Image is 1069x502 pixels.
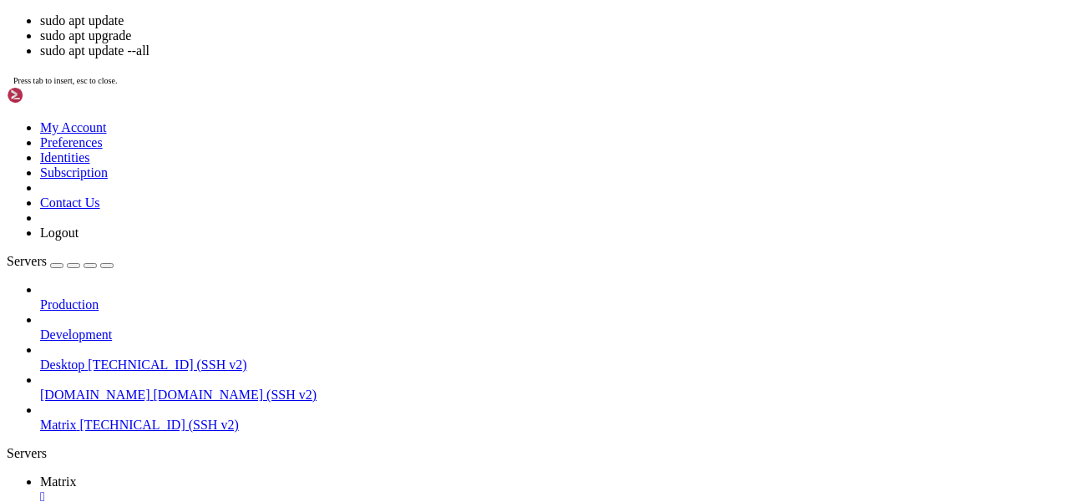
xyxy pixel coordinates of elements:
[7,87,103,104] img: Shellngn
[7,205,220,219] span: Получено 3 618 B за 4с (822 B/s)
[7,177,294,190] span: Сущ:6 [URL][DOMAIN_NAME] nodistro InRelease
[7,92,327,105] span: Сущ:2 [URL][DOMAIN_NAME] jammy-updates InRelease
[40,474,77,489] span: Matrix
[7,262,548,276] span: Может быть обновлено 20 пакетов. Запустите «apt list --upgradable» для их показа.
[40,226,79,240] a: Logout
[7,78,274,91] span: Сущ:1 [URL][DOMAIN_NAME] jammy InRelease
[7,254,47,268] span: Servers
[7,134,354,148] span: Пол:5 [URL][DOMAIN_NAME] default InRelease [3 618 B]
[7,291,695,304] span: бка GPG: [URL][DOMAIN_NAME] default InRelease: Следующие подписи не могут быть проверены, так как...
[40,373,1062,403] li: [DOMAIN_NAME] [DOMAIN_NAME] (SSH v2)
[7,446,1062,461] div: Servers
[7,7,851,21] x-row: Run 'do-release-upgrade' to upgrade to it.
[7,248,254,261] span: Чтение информации о состоянии… Готово
[7,49,851,63] x-row: Last login: [DATE] from [TECHNICAL_ID]
[7,347,20,361] span: W:
[197,376,204,390] div: (27, 26)
[40,297,99,312] span: Production
[7,234,261,247] span: Построение дерева зависимостей… Готово
[40,327,1062,342] a: Development
[40,28,1062,43] li: sudo apt upgrade
[40,165,108,180] a: Subscription
[40,120,107,134] a: My Account
[7,149,287,162] span: Ошб:5 [URL][DOMAIN_NAME] default InRelease
[40,418,77,432] span: Matrix
[7,319,20,332] span: W:
[7,106,341,119] span: Сущ:3 [URL][DOMAIN_NAME] jammy-backports InRelease
[7,376,851,390] x-row: root@server1:~# sudo apt up
[40,388,150,402] span: [DOMAIN_NAME]
[40,357,84,372] span: Desktop
[40,13,1062,28] li: sudo apt update
[7,362,27,375] span: ии.
[7,63,851,78] x-row: root@server1:~# sudo apt update
[20,347,795,361] span: Некоторые индексные файлы скачать не удалось. Они были проигнорированы, или вместо них были испол...
[40,342,1062,373] li: Desktop [TECHNICAL_ID] (SSH v2)
[7,276,20,290] span: W:
[7,220,207,233] span: Чтение списков пакетов… Готово
[13,76,117,85] span: Press tab to insert, esc to close.
[40,135,103,150] a: Preferences
[40,150,90,165] a: Identities
[88,357,246,372] span: [TECHNICAL_ID] (SSH v2)
[7,333,454,347] span: ерены, так как недоступен открытый ключ: NO_PUBKEY C2850B265AC085BD
[7,163,695,176] span: Следующие подписи не могут быть проверены, так как недоступен открытый ключ: NO_PUBKEY C2850B265A...
[40,282,1062,312] li: Production
[7,305,321,318] span: тупен открытый ключ: NO_PUBKEY C2850B265AC085BD
[20,319,528,332] span: Не удалось получить [URL][DOMAIN_NAME] Следующие подписи не могут быть пров
[7,191,274,205] span: Сущ:7 [URL][DOMAIN_NAME] jammy InRelease
[7,254,114,268] a: Servers
[40,312,1062,342] li: Development
[40,327,112,342] span: Development
[40,43,1062,58] li: sudo apt update --all
[40,403,1062,433] li: Matrix [TECHNICAL_ID] (SSH v2)
[40,418,1062,433] a: Matrix [TECHNICAL_ID] (SSH v2)
[7,120,334,134] span: Сущ:4 [URL][DOMAIN_NAME] jammy-security InRelease
[20,276,889,290] span: Произошла ошибка при проверке подписи. Репозиторий не обновлён, и будут использованы предыдущие и...
[40,195,100,210] a: Contact Us
[154,388,317,402] span: [DOMAIN_NAME] (SSH v2)
[40,388,1062,403] a: [DOMAIN_NAME] [DOMAIN_NAME] (SSH v2)
[80,418,239,432] span: [TECHNICAL_ID] (SSH v2)
[40,357,1062,373] a: Desktop [TECHNICAL_ID] (SSH v2)
[40,297,1062,312] a: Production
